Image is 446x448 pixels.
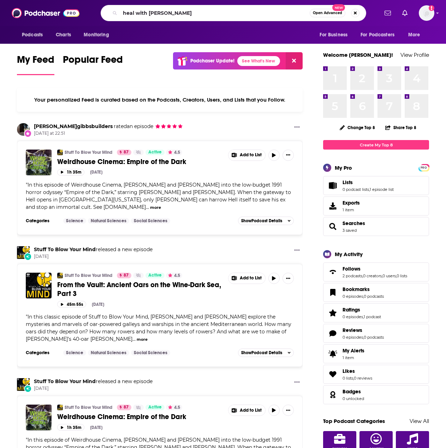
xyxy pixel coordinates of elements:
[63,218,86,224] a: Science
[326,222,340,231] a: Searches
[117,273,131,278] a: 87
[57,405,63,410] a: Stuff To Blow Your Mind
[310,9,345,17] button: Open AdvancedNew
[364,335,384,340] a: 0 podcasts
[17,28,52,42] button: open menu
[323,140,429,150] a: Create My Top 8
[323,196,429,216] a: Exports
[241,218,282,223] span: Show Podcast Details
[291,378,303,387] button: Show More Button
[326,328,340,338] a: Reviews
[117,150,131,155] a: 87
[343,347,364,354] span: My Alerts
[326,267,340,277] a: Follows
[57,412,223,421] a: Weirdhouse Cinema: Empire of the Dark
[326,349,340,359] span: My Alerts
[132,336,136,342] span: ...
[343,294,363,299] a: 0 episodes
[57,412,186,421] span: Weirdhouse Cinema: Empire of the Dark
[343,368,355,374] span: Likes
[323,262,429,281] span: Follows
[117,405,131,410] a: 87
[26,182,291,210] span: In this episode of Weirdhouse Cinema, [PERSON_NAME] and [PERSON_NAME] into the low-budget 1991 ho...
[17,88,303,112] div: Your personalized Feed is curated based on the Podcasts, Creators, Users, and Lists that you Follow.
[34,378,153,385] h3: released a new episode
[240,276,262,281] span: Add to List
[145,273,165,278] a: Active
[410,418,429,424] a: View All
[34,123,113,129] a: j.gibbsbuilders
[92,302,104,307] div: [DATE]
[26,150,52,175] img: Weirdhouse Cinema: Empire of the Dark
[335,123,379,132] button: Change Top 8
[323,418,385,424] a: Top Podcast Categories
[343,220,365,226] a: Searches
[419,5,434,21] img: User Profile
[323,385,429,404] span: Badges
[88,350,129,356] a: Natural Sciences
[145,150,165,155] a: Active
[323,52,393,58] a: Welcome [PERSON_NAME]!
[343,314,363,319] a: 0 episodes
[65,273,112,278] a: Stuff To Blow Your Mind
[17,123,30,136] a: j.gibbsbuilders
[63,350,86,356] a: Science
[57,150,63,155] a: Stuff To Blow Your Mind
[403,28,429,42] button: open menu
[363,273,382,278] a: 0 creators
[354,376,372,381] a: 0 reviews
[238,217,294,225] button: ShowPodcast Details
[24,253,32,260] div: New Episode
[323,217,429,236] span: Searches
[283,273,294,284] button: Show More Button
[343,327,384,333] a: Reviews
[24,129,32,137] div: New Rating
[101,5,366,21] div: Search podcasts, credits, & more...
[57,424,84,431] button: 1h 35m
[137,337,148,343] button: more
[420,165,428,170] a: PRO
[124,149,129,156] span: 87
[131,350,170,356] a: Social Sciences
[190,58,234,64] p: Podchaser Update!
[326,390,340,400] a: Badges
[57,273,63,278] a: Stuff To Blow Your Mind
[26,182,291,210] span: "
[343,187,369,192] a: 0 podcast lists
[343,179,394,186] a: Lists
[146,204,149,210] span: ...
[323,283,429,302] span: Bookmarks
[131,218,170,224] a: Social Sciences
[148,149,162,156] span: Active
[57,169,84,176] button: 1h 35m
[145,405,165,410] a: Active
[399,7,410,19] a: Show notifications dropdown
[63,54,123,70] span: Popular Feed
[12,6,79,20] img: Podchaser - Follow, Share and Rate Podcasts
[228,405,265,416] button: Show More Button
[166,150,182,155] button: 4.5
[17,54,54,70] span: My Feed
[323,365,429,384] span: Likes
[343,368,372,374] a: Likes
[26,218,58,224] h3: Categories
[326,308,340,318] a: Ratings
[343,396,364,401] a: 0 unlocked
[343,266,361,272] span: Follows
[113,123,153,129] span: an episode
[90,170,102,175] div: [DATE]
[26,273,52,298] img: From the Vault: Ancient Oars on the Wine-Dark Sea, Part 3
[17,246,30,259] img: Stuff To Blow Your Mind
[419,5,434,21] span: Logged in as Ashley_Beenen
[332,4,345,11] span: New
[335,164,352,171] div: My Pro
[343,307,381,313] a: Ratings
[57,157,186,166] span: Weirdhouse Cinema: Empire of the Dark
